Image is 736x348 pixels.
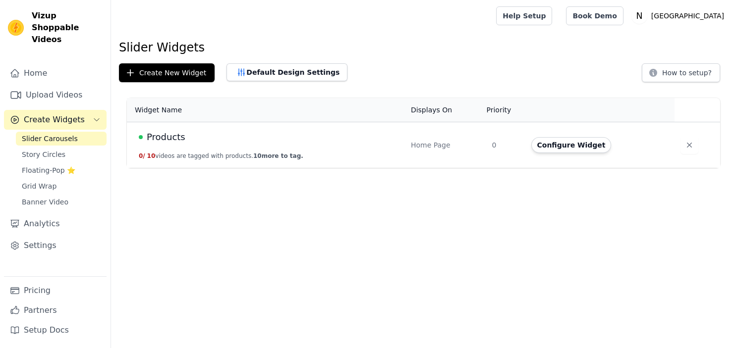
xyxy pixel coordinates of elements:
[22,134,78,144] span: Slider Carousels
[127,98,405,122] th: Widget Name
[22,149,65,159] span: Story Circles
[139,135,143,139] span: Live Published
[486,98,525,122] th: Priority
[22,181,57,191] span: Grid Wrap
[4,214,107,234] a: Analytics
[22,197,68,207] span: Banner Video
[4,281,107,300] a: Pricing
[647,7,728,25] p: [GEOGRAPHIC_DATA]
[680,136,698,154] button: Delete widget
[566,6,623,25] a: Book Demo
[139,152,303,160] button: 0/ 10videos are tagged with products.10more to tag.
[4,110,107,130] button: Create Widgets
[642,70,720,80] a: How to setup?
[16,148,107,161] a: Story Circles
[4,63,107,83] a: Home
[119,63,215,82] button: Create New Widget
[4,236,107,255] a: Settings
[8,20,24,36] img: Vizup
[631,7,728,25] button: N [GEOGRAPHIC_DATA]
[16,163,107,177] a: Floating-Pop ⭐
[139,152,145,159] span: 0 /
[16,195,107,209] a: Banner Video
[32,10,103,46] span: Vizup Shoppable Videos
[4,300,107,320] a: Partners
[4,85,107,105] a: Upload Videos
[486,122,525,168] td: 0
[22,165,75,175] span: Floating-Pop ⭐
[147,152,156,159] span: 10
[119,40,728,55] h1: Slider Widgets
[4,320,107,340] a: Setup Docs
[147,130,185,144] span: Products
[253,152,303,159] span: 10 more to tag.
[405,98,486,122] th: Displays On
[531,137,612,153] button: Configure Widget
[496,6,552,25] a: Help Setup
[636,11,642,21] text: N
[16,132,107,146] a: Slider Carousels
[411,140,480,150] div: Home Page
[642,63,720,82] button: How to setup?
[226,63,347,81] button: Default Design Settings
[16,179,107,193] a: Grid Wrap
[24,114,85,126] span: Create Widgets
